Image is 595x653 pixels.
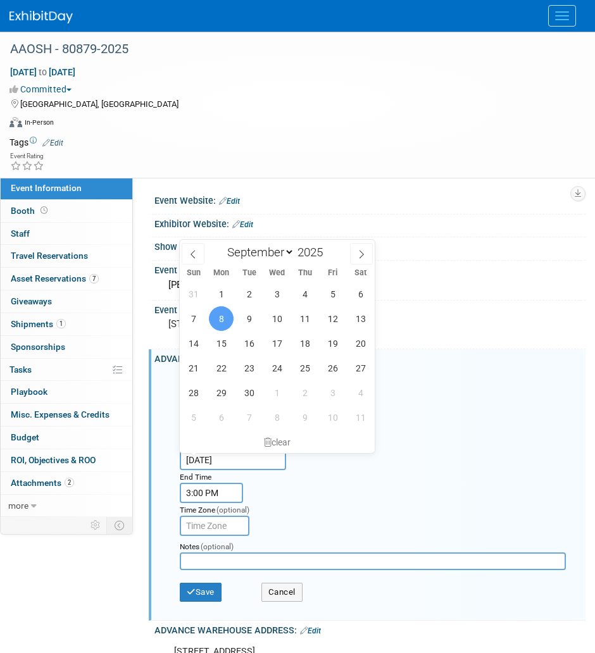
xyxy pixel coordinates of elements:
span: Budget [11,432,39,442]
div: Event Format [9,115,579,134]
span: September 12, 2025 [320,306,345,331]
span: September 19, 2025 [320,331,345,356]
small: End Time [180,473,211,482]
span: October 7, 2025 [237,405,261,430]
span: 1 [56,319,66,328]
span: September 16, 2025 [237,331,261,356]
span: September 22, 2025 [209,356,234,380]
a: Budget [1,426,132,449]
span: October 2, 2025 [292,380,317,405]
span: Sun [180,269,208,277]
span: September 26, 2025 [320,356,345,380]
span: October 5, 2025 [181,405,206,430]
span: Fri [319,269,347,277]
span: September 11, 2025 [292,306,317,331]
a: Booth [1,200,132,222]
span: Wed [263,269,291,277]
span: September 21, 2025 [181,356,206,380]
a: Asset Reservations7 [1,268,132,290]
span: Staff [11,228,30,239]
input: End Date [180,450,286,470]
span: September 9, 2025 [237,306,261,331]
span: September 14, 2025 [181,331,206,356]
span: October 1, 2025 [265,380,289,405]
span: Shipments [11,319,66,329]
a: Edit [300,626,321,635]
span: September 24, 2025 [265,356,289,380]
span: [GEOGRAPHIC_DATA], [GEOGRAPHIC_DATA] [20,99,178,109]
span: more [8,501,28,511]
span: October 10, 2025 [320,405,345,430]
span: August 31, 2025 [181,282,206,306]
span: October 3, 2025 [320,380,345,405]
span: September 17, 2025 [265,331,289,356]
input: End Time [180,483,243,503]
pre: [STREET_ADDRESS][PERSON_NAME] [168,318,572,330]
span: October 8, 2025 [265,405,289,430]
span: September 29, 2025 [209,380,234,405]
span: September 13, 2025 [348,306,373,331]
span: Playbook [11,387,47,397]
span: October 6, 2025 [209,405,234,430]
span: Giveaways [11,296,52,306]
span: Thu [291,269,319,277]
span: September 10, 2025 [265,306,289,331]
button: Cancel [261,583,303,602]
span: ROI, Objectives & ROO [11,455,96,465]
a: Attachments2 [1,472,132,494]
a: more [1,495,132,517]
span: Asset Reservations [11,273,99,283]
span: (optional) [216,506,249,514]
select: Month [222,244,294,260]
input: Year [294,245,332,259]
span: October 11, 2025 [348,405,373,430]
div: Event Website: [154,191,586,208]
span: to [37,67,49,77]
button: Save [180,583,222,602]
span: Booth not reserved yet [38,206,50,215]
div: Show Forms Due:: [154,237,586,254]
span: Misc. Expenses & Credits [11,409,110,420]
td: Tags [9,136,63,149]
div: ADVANCE WAREHOUSE ADDRESS: [154,621,586,637]
a: Travel Reservations [1,245,132,267]
a: Misc. Expenses & Credits [1,404,132,426]
a: Edit [232,220,253,229]
span: 2 [65,478,74,487]
span: September 4, 2025 [292,282,317,306]
span: October 4, 2025 [348,380,373,405]
span: Sponsorships [11,342,65,352]
span: September 15, 2025 [209,331,234,356]
img: ExhibitDay [9,11,73,23]
span: Attachments [11,478,74,488]
td: Personalize Event Tab Strip [85,517,107,533]
span: September 2, 2025 [237,282,261,306]
span: September 3, 2025 [265,282,289,306]
small: Time Zone [180,506,215,514]
span: September 18, 2025 [292,331,317,356]
span: September 25, 2025 [292,356,317,380]
a: Edit [42,139,63,147]
span: September 20, 2025 [348,331,373,356]
td: Toggle Event Tabs [107,517,133,533]
span: Tue [235,269,263,277]
span: Travel Reservations [11,251,88,261]
a: Giveaways [1,290,132,313]
a: Shipments1 [1,313,132,335]
a: Staff [1,223,132,245]
span: September 7, 2025 [181,306,206,331]
span: September 28, 2025 [181,380,206,405]
a: Sponsorships [1,336,132,358]
span: September 6, 2025 [348,282,373,306]
div: Event Venue Name: [154,261,586,277]
div: Event Rating [10,153,44,159]
span: September 5, 2025 [320,282,345,306]
a: Playbook [1,381,132,403]
div: [PERSON_NAME][GEOGRAPHIC_DATA] and Spa [164,275,576,295]
span: Sat [347,269,375,277]
button: Committed [9,83,77,96]
span: Booth [11,206,50,216]
span: Mon [208,269,235,277]
div: Event Venue Address: [154,301,586,316]
span: [DATE] [DATE] [9,66,76,78]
